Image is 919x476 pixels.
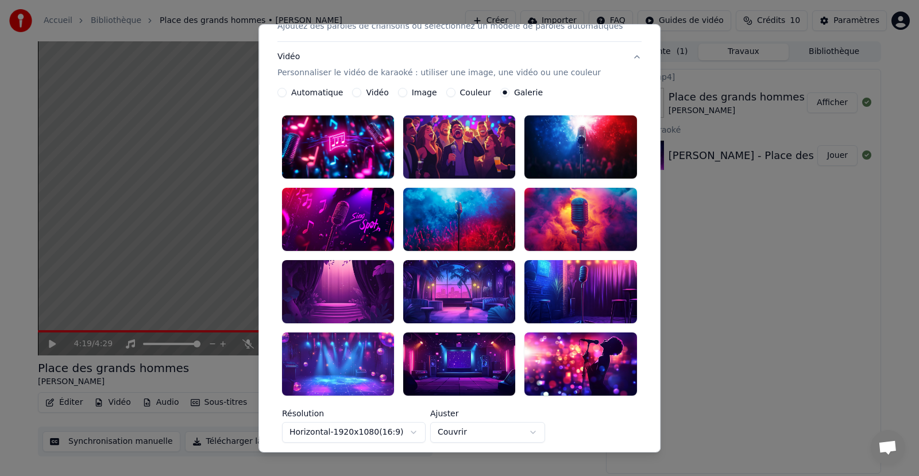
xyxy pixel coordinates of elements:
label: Automatique [291,88,343,96]
p: Personnaliser le vidéo de karaoké : utiliser une image, une vidéo ou une couleur [277,67,601,79]
label: Image [412,88,437,96]
div: Vidéo [277,51,601,79]
label: Vidéo [366,88,389,96]
p: Ajoutez des paroles de chansons ou sélectionnez un modèle de paroles automatiques [277,21,623,32]
label: Résolution [282,409,426,417]
label: Ajuster [430,409,545,417]
button: VidéoPersonnaliser le vidéo de karaoké : utiliser une image, une vidéo ou une couleur [277,42,642,88]
label: Galerie [514,88,543,96]
label: Couleur [460,88,491,96]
